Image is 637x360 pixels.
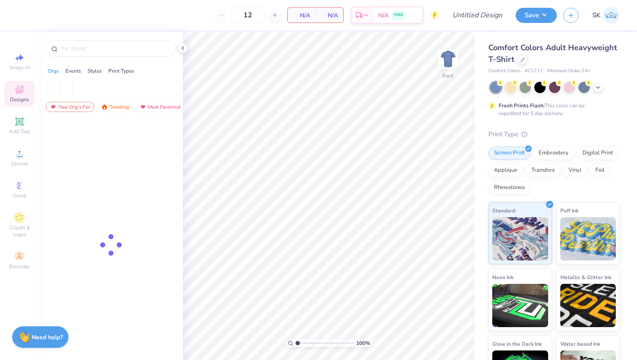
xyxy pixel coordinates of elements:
input: – – [231,7,265,23]
span: Decorate [9,263,30,270]
span: N/A [321,11,338,20]
a: SK [592,7,620,24]
div: This color can be expedited for 5 day delivery. [499,102,605,117]
input: Try "Alpha" [60,44,171,53]
span: Minimum Order: 24 + [547,67,591,75]
div: Vinyl [563,164,587,177]
span: SK [592,10,601,20]
span: # C1717 [525,67,543,75]
span: N/A [378,11,389,20]
span: Comfort Colors [488,67,520,75]
span: Comfort Colors Adult Heavyweight T-Shirt [488,42,617,64]
span: 100 % [356,339,370,347]
span: Metallic & Glitter Ink [560,273,611,282]
div: Screen Print [488,147,530,160]
span: Neon Ink [492,273,513,282]
img: Back [439,50,457,67]
img: Metallic & Glitter Ink [560,284,616,327]
img: most_fav.gif [140,104,146,110]
span: Add Text [9,128,30,135]
span: Puff Ink [560,206,578,215]
span: Upload [11,160,28,167]
strong: Need help? [32,333,63,341]
div: Most Favorited [136,102,185,112]
div: Styles [88,67,102,75]
span: Glow in the Dark Ink [492,339,542,348]
div: Events [65,67,81,75]
div: Trending [97,102,133,112]
input: Untitled Design [445,6,509,24]
img: Sophia Krausz [603,7,620,24]
span: N/A [293,11,310,20]
button: Save [516,8,557,23]
span: Clipart & logos [4,224,35,238]
div: Rhinestones [488,181,530,194]
div: Print Type [488,129,620,139]
span: Designs [10,96,29,103]
img: trending.gif [101,104,108,110]
div: Embroidery [533,147,574,160]
span: FREE [394,12,403,18]
span: Greek [13,192,26,199]
img: Standard [492,217,548,260]
img: Puff Ink [560,217,616,260]
div: Orgs [48,67,59,75]
img: Neon Ink [492,284,548,327]
div: Print Types [108,67,134,75]
span: Standard [492,206,515,215]
img: most_fav.gif [50,104,57,110]
span: Water based Ink [560,339,600,348]
div: Applique [488,164,523,177]
span: Image AI [10,64,30,71]
strong: Fresh Prints Flash: [499,102,545,109]
div: Foil [590,164,610,177]
div: Transfers [526,164,560,177]
div: Your Org's Fav [46,102,94,112]
div: Digital Print [577,147,619,160]
div: Back [442,72,454,80]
